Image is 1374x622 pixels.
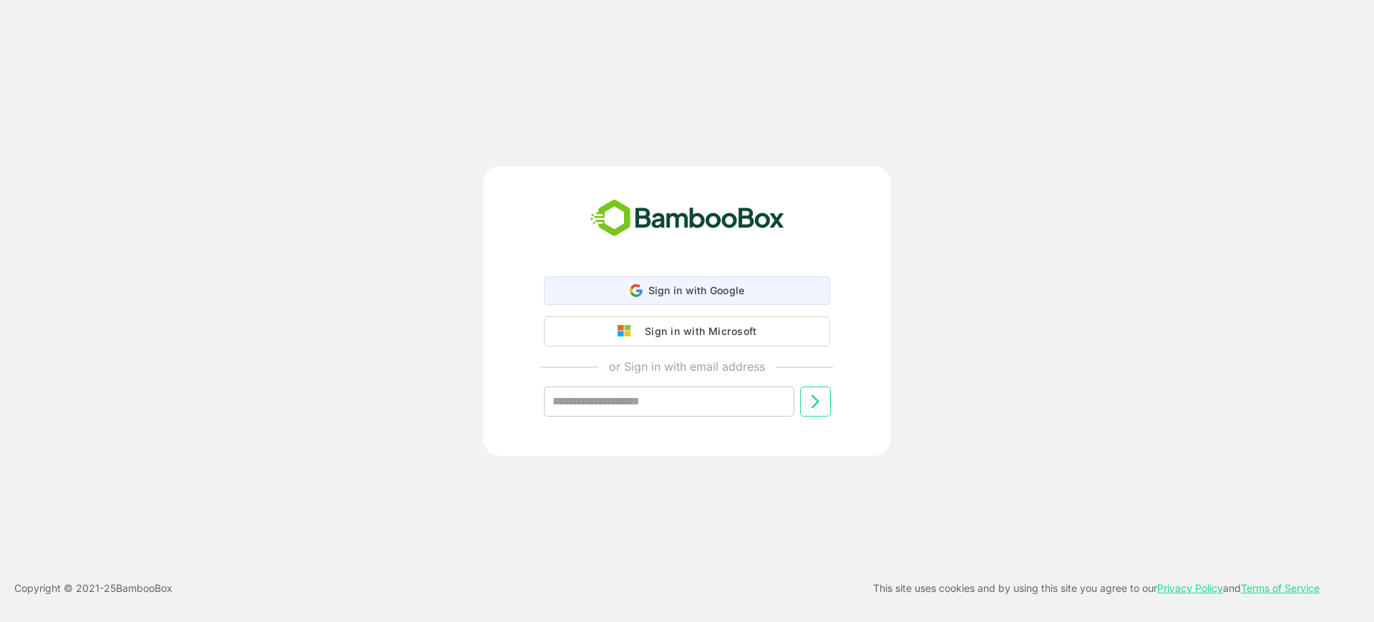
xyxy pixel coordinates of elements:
[609,358,765,375] p: or Sign in with email address
[648,284,745,296] span: Sign in with Google
[544,316,830,346] button: Sign in with Microsoft
[583,195,792,242] img: bamboobox
[14,580,172,597] p: Copyright © 2021- 25 BambooBox
[873,580,1320,597] p: This site uses cookies and by using this site you agree to our and
[544,276,830,305] div: Sign in with Google
[618,325,638,338] img: google
[1241,582,1320,594] a: Terms of Service
[638,322,756,341] div: Sign in with Microsoft
[1157,582,1223,594] a: Privacy Policy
